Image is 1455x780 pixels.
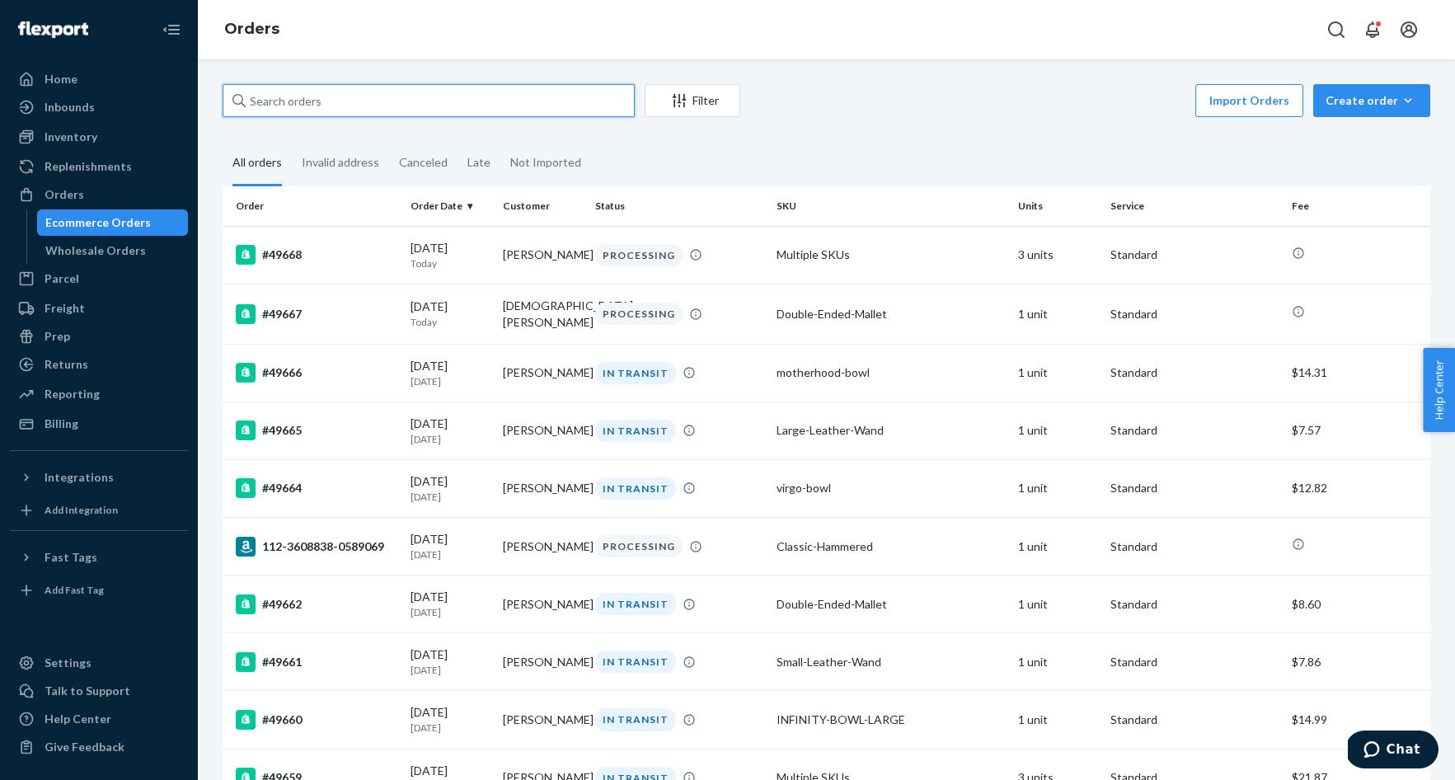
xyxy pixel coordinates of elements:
div: Billing [45,416,78,432]
th: Units [1011,186,1104,226]
div: Small-Leather-Wand [777,654,1005,670]
div: Settings [45,655,92,671]
a: Reporting [10,381,188,407]
div: INFINITY-BOWL-LARGE [777,712,1005,728]
div: Give Feedback [45,739,124,755]
a: Home [10,66,188,92]
button: Create order [1313,84,1430,117]
p: Standard [1110,712,1279,728]
a: Orders [224,20,279,38]
a: Freight [10,295,188,322]
button: Open notifications [1356,13,1389,46]
p: Standard [1110,306,1279,322]
td: 1 unit [1011,344,1104,402]
ol: breadcrumbs [211,6,293,54]
div: Late [467,141,490,184]
th: SKU [770,186,1011,226]
div: Reporting [45,386,100,402]
td: 1 unit [1011,284,1104,344]
div: Inbounds [45,99,95,115]
td: 1 unit [1011,459,1104,517]
th: Status [589,186,770,226]
div: #49661 [236,652,397,672]
td: [PERSON_NAME] [496,576,589,633]
div: PROCESSING [595,244,683,266]
button: Integrations [10,464,188,491]
div: [DATE] [411,416,490,446]
a: Inventory [10,124,188,150]
div: Wholesale Orders [45,242,146,259]
div: 112-3608838-0589069 [236,537,397,557]
button: Open Search Box [1320,13,1353,46]
div: IN TRANSIT [595,708,676,731]
p: Today [411,256,490,270]
td: Multiple SKUs [770,226,1011,284]
div: #49666 [236,363,397,383]
td: [PERSON_NAME] [496,691,589,749]
p: Standard [1110,480,1279,496]
button: Fast Tags [10,544,188,571]
td: 1 unit [1011,633,1104,691]
a: Inbounds [10,94,188,120]
p: Standard [1110,364,1279,381]
div: motherhood-bowl [777,364,1005,381]
p: [DATE] [411,605,490,619]
th: Fee [1285,186,1430,226]
div: [DATE] [411,704,490,735]
p: [DATE] [411,374,490,388]
div: PROCESSING [595,535,683,557]
div: #49665 [236,421,397,440]
div: Fast Tags [45,549,97,566]
td: 3 units [1011,226,1104,284]
button: Help Center [1423,348,1455,432]
a: Settings [10,650,188,676]
div: PROCESSING [595,303,683,325]
div: Returns [45,356,88,373]
div: Customer [503,199,582,213]
button: Filter [645,84,740,117]
div: Large-Leather-Wand [777,422,1005,439]
div: All orders [232,141,282,186]
div: IN TRANSIT [595,420,676,442]
p: [DATE] [411,721,490,735]
div: [DATE] [411,298,490,329]
button: Open account menu [1392,13,1425,46]
div: Double-Ended-Mallet [777,306,1005,322]
button: Close Navigation [155,13,188,46]
a: Replenishments [10,153,188,180]
button: Import Orders [1195,84,1303,117]
p: [DATE] [411,547,490,562]
th: Order Date [404,186,496,226]
th: Service [1104,186,1285,226]
td: [PERSON_NAME] [496,518,589,576]
a: Add Fast Tag [10,577,188,604]
td: 1 unit [1011,402,1104,459]
div: IN TRANSIT [595,651,676,673]
div: Integrations [45,469,114,486]
button: Talk to Support [10,678,188,704]
div: [DATE] [411,646,490,677]
div: Add Integration [45,503,118,517]
td: $7.86 [1285,633,1430,691]
td: 1 unit [1011,691,1104,749]
div: Prep [45,328,70,345]
div: Create order [1326,92,1418,109]
td: $7.57 [1285,402,1430,459]
div: [DATE] [411,531,490,562]
a: Returns [10,351,188,378]
div: [DATE] [411,473,490,504]
td: $12.82 [1285,459,1430,517]
div: IN TRANSIT [595,362,676,384]
p: [DATE] [411,663,490,677]
a: Billing [10,411,188,437]
a: Prep [10,323,188,350]
div: Add Fast Tag [45,583,104,597]
td: $14.99 [1285,691,1430,749]
td: $14.31 [1285,344,1430,402]
div: Inventory [45,129,97,145]
div: IN TRANSIT [595,477,676,500]
td: 1 unit [1011,576,1104,633]
th: Order [223,186,404,226]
